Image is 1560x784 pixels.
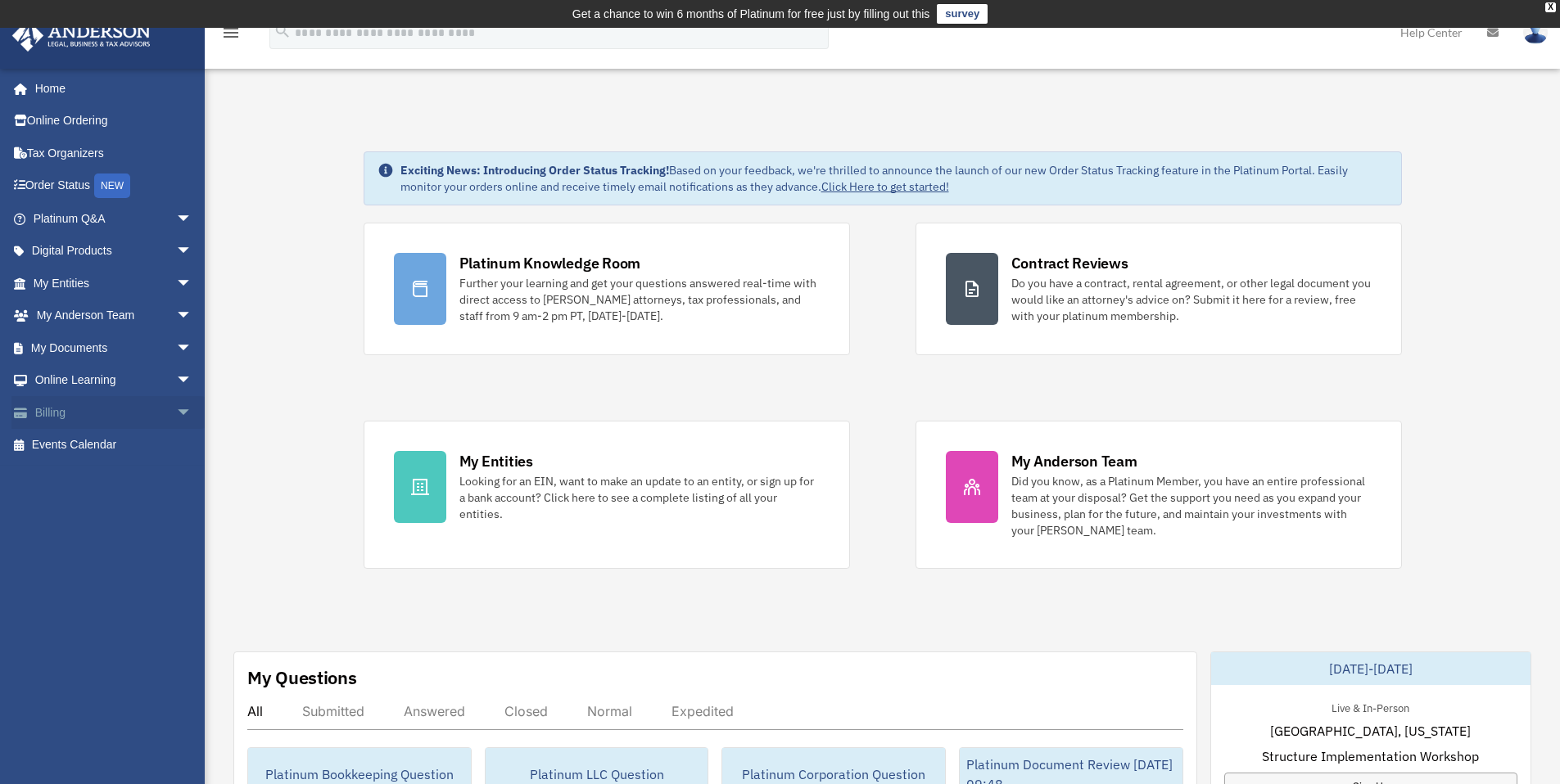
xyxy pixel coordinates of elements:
div: NEW [94,173,130,198]
div: Live & In-Person [1318,698,1422,715]
span: arrow_drop_down [176,202,209,236]
img: User Pic [1523,20,1548,44]
a: Platinum Q&Aarrow_drop_down [11,202,217,235]
div: Submitted [302,703,364,719]
span: [GEOGRAPHIC_DATA], [US_STATE] [1270,721,1471,741]
div: My Anderson Team [1011,451,1137,471]
span: arrow_drop_down [176,396,209,430]
a: survey [937,4,988,24]
div: Normal [587,703,632,719]
a: Contract Reviews Do you have a contract, rental agreement, or other legal document you would like... [916,223,1402,355]
a: Home [11,72,209,105]
div: Do you have a contract, rental agreement, or other legal document you would like an attorney's ad... [1011,275,1372,324]
div: My Questions [247,665,357,690]
span: arrow_drop_down [176,235,209,268]
div: Looking for an EIN, want to make an update to an entity, or sign up for a bank account? Click her... [459,473,820,522]
a: My Documentsarrow_drop_down [11,331,217,364]
div: Based on your feedback, we're thrilled to announce the launch of our new Order Status Tracking fe... [400,162,1388,195]
div: Further your learning and get your questions answered real-time with direct access to [PERSON_NAM... [459,275,820,324]
div: Did you know, as a Platinum Member, you have an entire professional team at your disposal? Get th... [1011,473,1372,538]
span: arrow_drop_down [176,267,209,300]
i: menu [221,23,241,43]
a: Platinum Knowledge Room Further your learning and get your questions answered real-time with dire... [364,223,850,355]
a: Online Learningarrow_drop_down [11,364,217,397]
div: Platinum Knowledge Room [459,253,641,273]
div: All [247,703,263,719]
a: Tax Organizers [11,137,217,169]
a: My Anderson Teamarrow_drop_down [11,300,217,332]
strong: Exciting News: Introducing Order Status Tracking! [400,163,669,178]
div: Expedited [671,703,734,719]
a: Events Calendar [11,429,217,462]
a: Order StatusNEW [11,169,217,203]
a: My Anderson Team Did you know, as a Platinum Member, you have an entire professional team at your... [916,421,1402,569]
a: Click Here to get started! [821,179,949,194]
span: Structure Implementation Workshop [1262,746,1479,766]
a: My Entities Looking for an EIN, want to make an update to an entity, or sign up for a bank accoun... [364,421,850,569]
i: search [274,22,292,40]
a: Digital Productsarrow_drop_down [11,235,217,268]
div: Closed [504,703,548,719]
div: [DATE]-[DATE] [1211,652,1531,685]
a: Online Ordering [11,105,217,137]
a: menu [221,29,241,43]
div: Contract Reviews [1011,253,1128,273]
img: Anderson Advisors Platinum Portal [7,20,156,52]
span: arrow_drop_down [176,300,209,333]
span: arrow_drop_down [176,331,209,365]
div: Answered [404,703,465,719]
div: Get a chance to win 6 months of Platinum for free just by filling out this [572,4,930,24]
div: close [1545,2,1556,12]
a: Billingarrow_drop_down [11,396,217,429]
div: My Entities [459,451,533,471]
a: My Entitiesarrow_drop_down [11,267,217,300]
span: arrow_drop_down [176,364,209,398]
